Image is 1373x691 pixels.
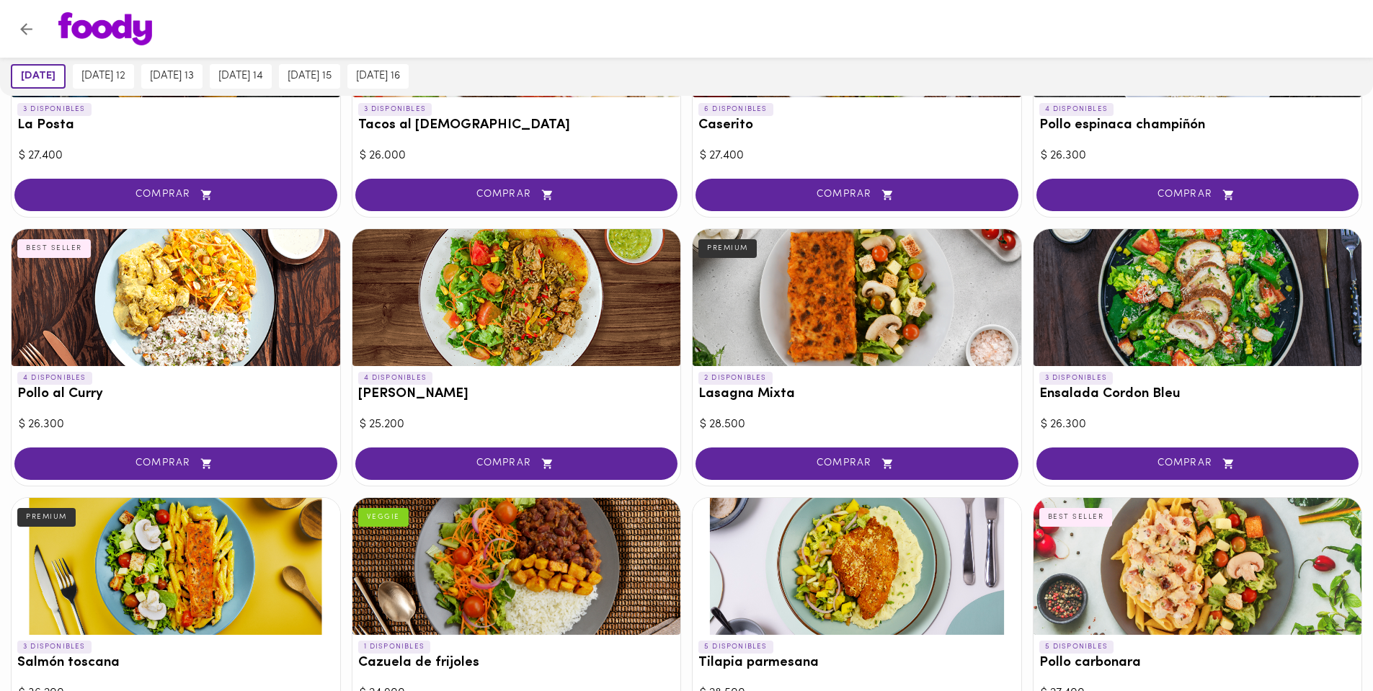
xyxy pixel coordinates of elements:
span: COMPRAR [32,458,319,470]
button: [DATE] 14 [210,64,272,89]
div: $ 27.400 [19,148,333,164]
h3: Cazuela de frijoles [358,656,675,671]
button: COMPRAR [696,447,1018,480]
span: [DATE] 16 [356,70,400,83]
button: COMPRAR [1036,179,1359,211]
h3: [PERSON_NAME] [358,387,675,402]
h3: Caserito [698,118,1016,133]
div: $ 26.300 [1041,416,1355,433]
p: 5 DISPONIBLES [698,641,773,654]
div: Ensalada Cordon Bleu [1034,229,1362,366]
div: Pollo al Curry [12,229,340,366]
p: 3 DISPONIBLES [1039,372,1114,385]
p: 2 DISPONIBLES [698,372,773,385]
span: COMPRAR [373,458,660,470]
iframe: Messagebird Livechat Widget [1289,607,1359,677]
div: $ 25.200 [360,416,674,433]
p: 6 DISPONIBLES [698,103,773,116]
p: 4 DISPONIBLES [17,372,92,385]
button: COMPRAR [1036,447,1359,480]
button: [DATE] 13 [141,64,203,89]
div: VEGGIE [358,508,409,527]
button: COMPRAR [355,447,678,480]
span: [DATE] 15 [288,70,332,83]
button: [DATE] [11,64,66,89]
button: COMPRAR [14,447,337,480]
button: [DATE] 12 [73,64,134,89]
div: PREMIUM [698,239,757,258]
button: [DATE] 15 [279,64,340,89]
h3: Lasagna Mixta [698,387,1016,402]
p: 5 DISPONIBLES [1039,641,1114,654]
h3: Tacos al [DEMOGRAPHIC_DATA] [358,118,675,133]
button: COMPRAR [14,179,337,211]
button: Volver [9,12,44,47]
div: $ 26.300 [1041,148,1355,164]
button: COMPRAR [355,179,678,211]
div: PREMIUM [17,508,76,527]
h3: Pollo al Curry [17,387,334,402]
span: [DATE] 12 [81,70,125,83]
div: BEST SELLER [17,239,91,258]
span: [DATE] 14 [218,70,263,83]
div: $ 26.300 [19,416,333,433]
span: COMPRAR [714,189,1000,201]
h3: La Posta [17,118,334,133]
button: [DATE] 16 [347,64,409,89]
p: 4 DISPONIBLES [1039,103,1114,116]
span: COMPRAR [32,189,319,201]
span: COMPRAR [373,189,660,201]
p: 3 DISPONIBLES [17,641,92,654]
p: 4 DISPONIBLES [358,372,433,385]
div: Cazuela de frijoles [352,498,681,635]
span: COMPRAR [1054,189,1341,201]
span: COMPRAR [1054,458,1341,470]
p: 3 DISPONIBLES [17,103,92,116]
p: 3 DISPONIBLES [358,103,432,116]
div: Tilapia parmesana [693,498,1021,635]
h3: Salmón toscana [17,656,334,671]
div: Arroz chaufa [352,229,681,366]
div: Lasagna Mixta [693,229,1021,366]
h3: Tilapia parmesana [698,656,1016,671]
h3: Ensalada Cordon Bleu [1039,387,1356,402]
div: $ 26.000 [360,148,674,164]
span: [DATE] 13 [150,70,194,83]
div: $ 28.500 [700,416,1014,433]
div: Pollo carbonara [1034,498,1362,635]
div: Salmón toscana [12,498,340,635]
div: BEST SELLER [1039,508,1113,527]
span: [DATE] [21,70,55,83]
span: COMPRAR [714,458,1000,470]
h3: Pollo carbonara [1039,656,1356,671]
p: 1 DISPONIBLES [358,641,431,654]
div: $ 27.400 [700,148,1014,164]
img: logo.png [58,12,152,45]
h3: Pollo espinaca champiñón [1039,118,1356,133]
button: COMPRAR [696,179,1018,211]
